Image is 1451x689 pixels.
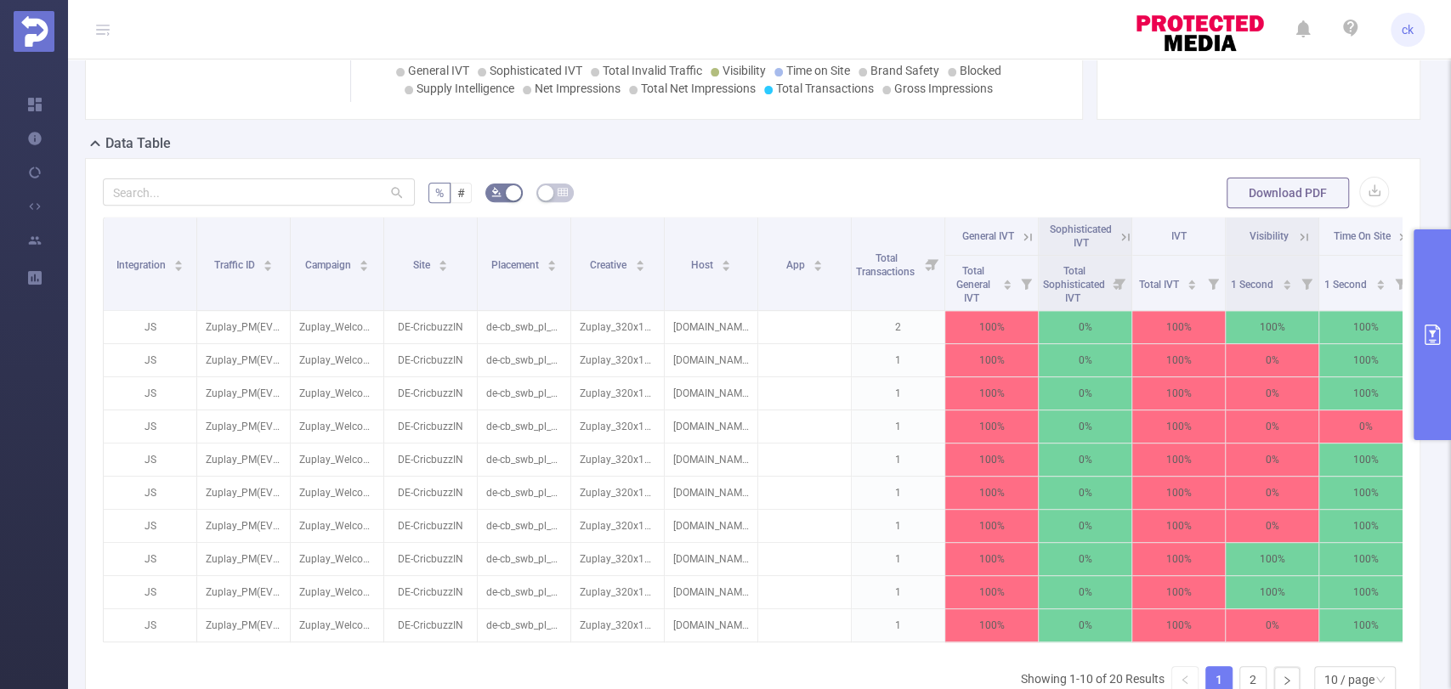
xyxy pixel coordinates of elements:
p: Zuplay_PM(EV) [34514] [197,311,290,343]
p: Zuplay_320x100_24June25_Cricbuzz.png [5431866] [571,510,664,542]
i: icon: caret-up [1282,277,1291,282]
span: Campaign [305,259,354,271]
p: Zuplay_PM(EV) [34514] [197,609,290,641]
p: 100% [1132,477,1225,509]
div: Sort [1375,277,1386,287]
p: 0% [1039,344,1131,376]
p: Zuplay_PM(EV) [34514] [197,510,290,542]
p: 100% [945,477,1038,509]
div: Sort [173,257,184,268]
p: 100% [945,377,1038,409]
p: de-cb_swb_pl_hp [9681692] [478,510,570,542]
p: 100% [945,311,1038,343]
i: icon: caret-down [1003,283,1012,288]
p: 100% [1319,576,1412,608]
p: 100% [1132,576,1225,608]
span: Supply Intelligence [417,82,514,95]
p: 100% [1319,543,1412,575]
p: 0% [1039,443,1131,476]
i: icon: right [1282,675,1292,686]
p: 1 [852,344,944,376]
span: Creative [590,259,629,271]
i: icon: caret-down [1187,283,1197,288]
div: Sort [1002,277,1012,287]
p: 1 [852,477,944,509]
p: 1 [852,543,944,575]
p: DE-CricbuzzIN [384,510,477,542]
p: DE-CricbuzzIN [384,443,477,476]
p: Zuplay_320x100_24June25_Cricbuzz.png [5431866] [571,576,664,608]
p: de-cb_swb_pl_hp [9681692] [478,576,570,608]
i: icon: caret-up [1187,277,1197,282]
i: Filter menu [1388,256,1412,310]
p: JS [104,477,196,509]
p: 2 [852,311,944,343]
p: DE-CricbuzzIN [384,377,477,409]
p: DE-CricbuzzIN [384,477,477,509]
p: 100% [1132,609,1225,641]
span: Integration [116,259,168,271]
p: Zuplay_320x100_24June25_Cricbuzz.png [5431866] [571,543,664,575]
span: Total IVT [1139,279,1182,291]
i: icon: caret-up [635,257,644,263]
p: Zuplay_Welcome Bonus_Mar 2025 [271561] [291,443,383,476]
i: icon: caret-down [722,264,731,269]
span: Sophisticated IVT [490,64,582,77]
p: 100% [945,443,1038,476]
p: de-cb_swb_pl_hp [9681692] [478,443,570,476]
i: icon: caret-up [1375,277,1385,282]
p: de-cb_swb_pl_hp [9681692] [478,543,570,575]
p: 0% [1039,477,1131,509]
p: 100% [1319,443,1412,476]
p: 0% [1039,377,1131,409]
p: 100% [1226,311,1318,343]
p: Zuplay_320x100_24June25_Cricbuzz.png [5431866] [571,410,664,443]
span: Blocked [960,64,1001,77]
p: Zuplay_PM(EV) [34514] [197,377,290,409]
i: icon: caret-up [1003,277,1012,282]
p: [DOMAIN_NAME] [665,576,757,608]
p: 1 [852,443,944,476]
div: Sort [1282,277,1292,287]
p: 1 [852,510,944,542]
i: icon: caret-up [360,257,369,263]
i: icon: caret-down [635,264,644,269]
p: JS [104,543,196,575]
i: icon: bg-colors [491,187,502,197]
div: Sort [721,257,731,268]
i: icon: caret-up [439,257,448,263]
p: 100% [1319,311,1412,343]
i: icon: caret-down [1282,283,1291,288]
i: icon: table [558,187,568,197]
p: 100% [945,510,1038,542]
p: JS [104,510,196,542]
p: 100% [945,609,1038,641]
button: Download PDF [1227,178,1349,208]
span: ck [1402,13,1414,47]
i: icon: caret-up [264,257,273,263]
p: Zuplay_Welcome Bonus_Mar 2025 [271561] [291,510,383,542]
p: 100% [1132,543,1225,575]
p: Zuplay_PM(EV) [34514] [197,344,290,376]
p: 0% [1226,609,1318,641]
p: Zuplay_PM(EV) [34514] [197,543,290,575]
p: DE-CricbuzzIN [384,609,477,641]
p: 100% [1132,410,1225,443]
p: 100% [1319,477,1412,509]
span: Total Invalid Traffic [603,64,702,77]
p: 100% [1226,543,1318,575]
p: 0% [1039,410,1131,443]
i: icon: caret-up [547,257,557,263]
p: 0% [1039,311,1131,343]
p: DE-CricbuzzIN [384,576,477,608]
span: Gross Impressions [894,82,993,95]
p: de-cb_swb_pl_hp [9681692] [478,410,570,443]
span: Host [691,259,716,271]
p: Zuplay_Welcome Bonus_Mar 2025 [271561] [291,311,383,343]
img: Protected Media [14,11,54,52]
span: Traffic ID [214,259,258,271]
i: Filter menu [1295,256,1318,310]
p: [DOMAIN_NAME] [665,477,757,509]
p: DE-CricbuzzIN [384,311,477,343]
span: Time on Site [786,64,850,77]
